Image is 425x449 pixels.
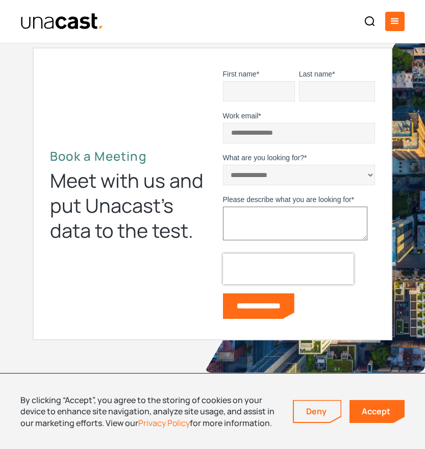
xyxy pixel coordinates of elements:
[20,394,283,429] div: By clicking “Accept”, you agree to the storing of cookies on your device to enhance site navigati...
[223,154,305,162] span: What are you looking for?
[364,15,376,28] img: Search icon
[299,70,332,78] span: Last name
[223,70,257,78] span: First name
[138,417,190,429] a: Privacy Policy
[385,12,405,31] div: menu
[50,168,213,243] div: Meet with us and put Unacast’s data to the test.
[20,13,104,31] img: Unacast text logo
[223,195,352,204] span: Please describe what you are looking for
[223,254,354,284] iframe: reCAPTCHA
[223,112,259,120] span: Work email
[349,400,405,423] a: Accept
[20,13,104,31] a: home
[294,401,341,422] a: Deny
[50,148,213,164] h2: Book a Meeting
